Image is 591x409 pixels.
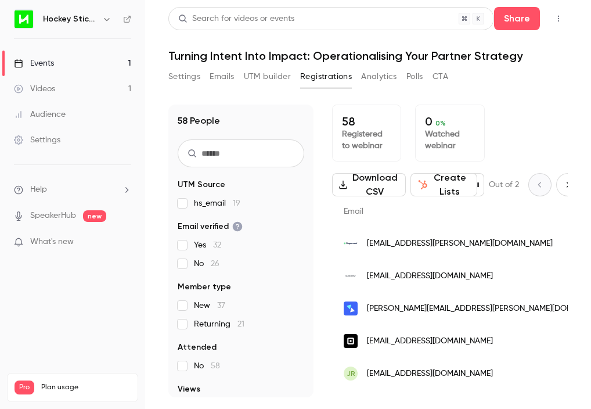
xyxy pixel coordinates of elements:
span: 0 % [435,119,446,127]
div: Events [14,58,54,69]
img: maropost.com [344,269,358,283]
span: hs_email [194,198,240,209]
img: squareup.com [344,334,358,348]
span: [EMAIL_ADDRESS][DOMAIN_NAME] [367,368,493,380]
img: fingermarkglobal.com [344,236,358,250]
h6: Hockey Stick Advisory [43,13,98,25]
span: 26 [211,260,219,268]
p: Watched webinar [425,128,474,152]
span: No [194,258,219,270]
button: Analytics [361,67,397,86]
span: Pro [15,381,34,394]
span: 19 [233,199,240,207]
span: New [194,300,225,311]
h1: Turning Intent Into Impact: Operationalising Your Partner Strategy [168,49,568,63]
img: Hockey Stick Advisory [15,10,33,28]
span: UTM Source [178,179,225,191]
li: help-dropdown-opener [14,184,131,196]
div: Search for videos or events [178,13,294,25]
span: [EMAIL_ADDRESS][DOMAIN_NAME] [367,335,493,347]
span: Attended [178,342,217,353]
button: Share [494,7,540,30]
span: Help [30,184,47,196]
button: Download CSV [332,173,406,196]
span: What's new [30,236,74,248]
span: Views [178,383,200,395]
img: helloclever.co [344,302,358,315]
span: Returning [194,318,244,330]
span: [EMAIL_ADDRESS][DOMAIN_NAME] [367,270,493,282]
div: Audience [14,109,66,120]
span: 58 [211,362,220,370]
span: JR [347,368,355,379]
h1: 58 People [178,114,220,128]
p: Registered to webinar [342,128,391,152]
span: 21 [237,320,244,328]
span: Plan usage [41,383,131,392]
div: Videos [14,83,55,95]
p: 0 [425,114,474,128]
button: Registrations [300,67,352,86]
span: Email [344,207,363,216]
a: SpeakerHub [30,210,76,222]
span: 37 [217,302,225,310]
span: [EMAIL_ADDRESS][PERSON_NAME][DOMAIN_NAME] [367,238,553,250]
p: Out of 2 [489,179,519,191]
button: CTA [433,67,448,86]
span: Email verified [178,221,243,232]
span: Yes [194,239,221,251]
div: Settings [14,134,60,146]
button: Emails [210,67,234,86]
button: UTM builder [244,67,291,86]
button: Next page [556,173,579,196]
p: 58 [342,114,391,128]
iframe: Noticeable Trigger [117,237,131,247]
button: Create Lists [410,173,477,196]
span: No [194,360,220,372]
span: new [83,210,106,222]
button: Polls [406,67,423,86]
span: Member type [178,281,231,293]
span: 32 [213,241,221,249]
button: Settings [168,67,200,86]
